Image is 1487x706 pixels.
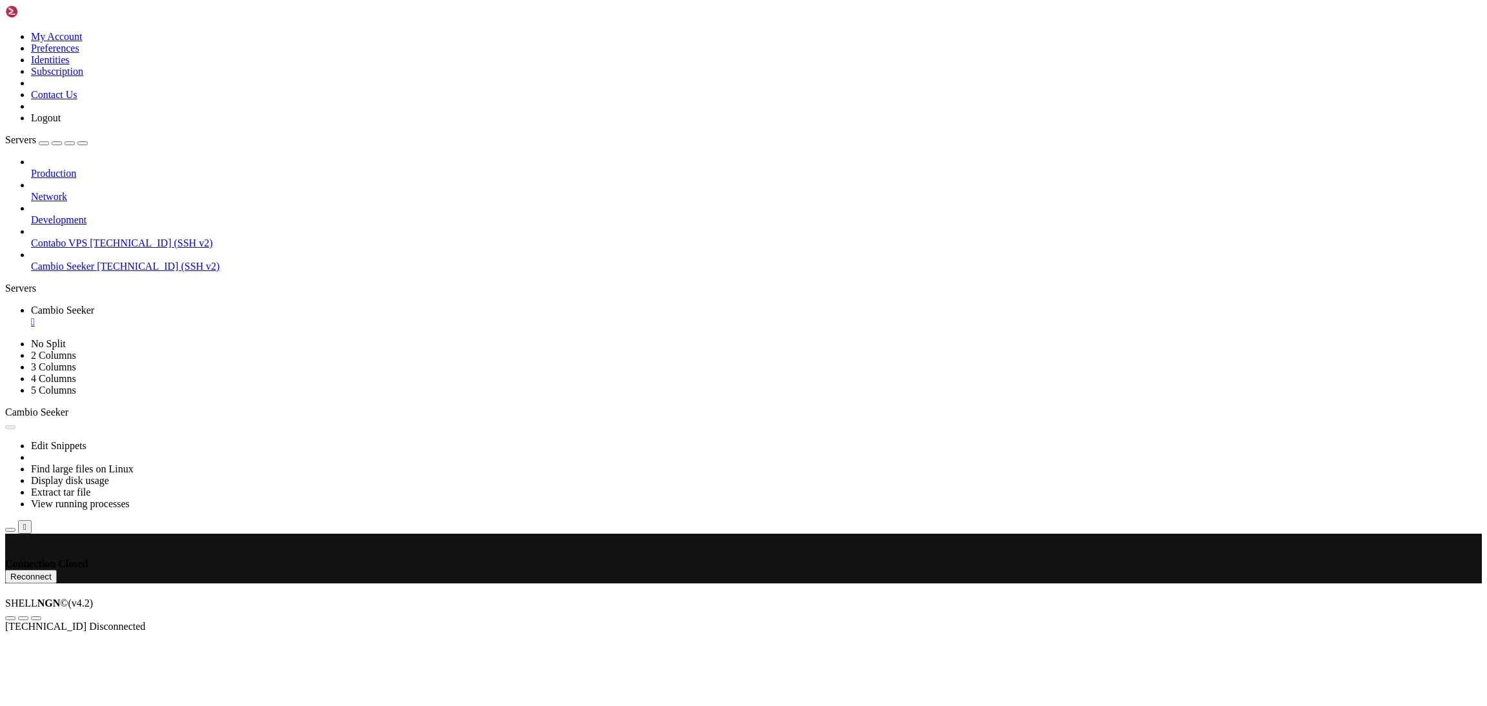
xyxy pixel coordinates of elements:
a: Network [31,191,1482,203]
a: 4 Columns [31,373,76,384]
a: Cambio Seeker [31,305,1482,328]
a: Identities [31,54,70,65]
a: Development [31,214,1482,226]
li: Development [31,203,1482,226]
a: My Account [31,31,83,42]
a: Extract tar file [31,487,90,498]
li: Network [31,179,1482,203]
a: Display disk usage [31,475,109,486]
a: View running processes [31,498,130,509]
a: Contabo VPS [TECHNICAL_ID] (SSH v2) [31,237,1482,249]
li: Cambio Seeker [TECHNICAL_ID] (SSH v2) [31,249,1482,272]
span: [TECHNICAL_ID] (SSH v2) [90,237,212,248]
span: Cambio Seeker [31,305,94,316]
span: Development [31,214,86,225]
li: Contabo VPS [TECHNICAL_ID] (SSH v2) [31,226,1482,249]
span: Production [31,168,76,179]
div:  [23,522,26,532]
span: Contabo VPS [31,237,87,248]
a: Logout [31,112,61,123]
a: Preferences [31,43,79,54]
a:  [31,316,1482,328]
a: 3 Columns [31,361,76,372]
li: Production [31,156,1482,179]
a: Find large files on Linux [31,463,134,474]
img: Shellngn [5,5,79,18]
span: Network [31,191,67,202]
a: Production [31,168,1482,179]
a: Cambio Seeker [TECHNICAL_ID] (SSH v2) [31,261,1482,272]
a: Subscription [31,66,83,77]
span: [TECHNICAL_ID] (SSH v2) [97,261,219,272]
div: Servers [5,283,1482,294]
a: 2 Columns [31,350,76,361]
a: Contact Us [31,89,77,100]
a: No Split [31,338,66,349]
a: 5 Columns [31,385,76,396]
span: Cambio Seeker [5,407,68,418]
span: Servers [5,134,36,145]
a: Servers [5,134,88,145]
a: Edit Snippets [31,440,86,451]
button:  [18,520,32,534]
span: Cambio Seeker [31,261,94,272]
